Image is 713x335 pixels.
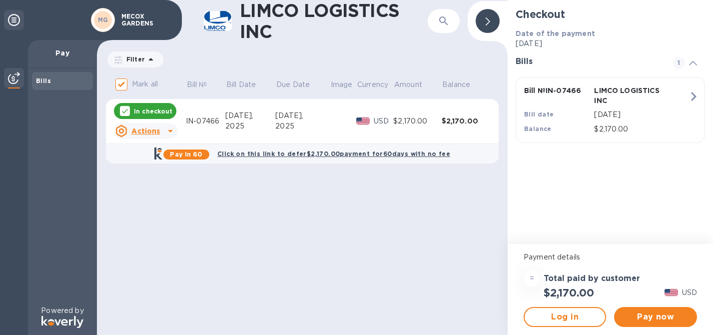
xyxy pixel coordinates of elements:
[594,124,689,134] p: $2,170.00
[533,311,597,323] span: Log in
[187,79,220,90] span: Bill №
[442,79,470,90] p: Balance
[41,316,83,328] img: Logo
[594,85,660,105] p: LIMCO LOGISTICS INC
[524,110,554,118] b: Bill date
[374,116,393,126] p: USD
[524,252,697,262] p: Payment details
[442,116,490,126] div: $2,170.00
[622,311,689,323] span: Pay now
[122,55,145,63] p: Filter
[594,109,689,120] p: [DATE]
[225,110,275,121] div: [DATE],
[356,117,370,124] img: USD
[217,150,450,157] b: Click on this link to defer $2,170.00 payment for 60 days with no fee
[276,79,310,90] p: Due Date
[226,79,269,90] span: Bill Date
[186,116,225,126] div: IN-07466
[225,121,275,131] div: 2025
[544,286,594,299] h2: $2,170.00
[442,79,483,90] span: Balance
[132,79,158,89] p: Mark all
[516,57,661,66] h3: Bills
[524,85,590,95] p: Bill № IN-07466
[682,287,697,298] p: USD
[276,79,323,90] span: Due Date
[394,79,422,90] p: Amount
[36,77,51,84] b: Bills
[226,79,256,90] p: Bill Date
[134,107,172,115] p: In checkout
[98,16,108,23] b: MG
[516,8,705,20] h2: Checkout
[524,270,540,286] div: =
[544,274,640,283] h3: Total paid by customer
[131,127,160,135] u: Actions
[614,307,697,327] button: Pay now
[394,79,435,90] span: Amount
[524,307,606,327] button: Log in
[41,305,83,316] p: Powered by
[516,77,705,143] button: Bill №IN-07466LIMCO LOGISTICS INCBill date[DATE]Balance$2,170.00
[665,289,678,296] img: USD
[516,29,595,37] b: Date of the payment
[275,121,330,131] div: 2025
[393,116,441,126] div: $2,170.00
[524,125,552,132] b: Balance
[357,79,388,90] p: Currency
[170,150,202,158] b: Pay in 60
[187,79,207,90] p: Bill №
[331,79,353,90] p: Image
[275,110,330,121] div: [DATE],
[516,38,705,49] p: [DATE]
[673,57,685,69] span: 1
[36,48,89,58] p: Pay
[121,13,171,27] p: MECOX GARDENS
